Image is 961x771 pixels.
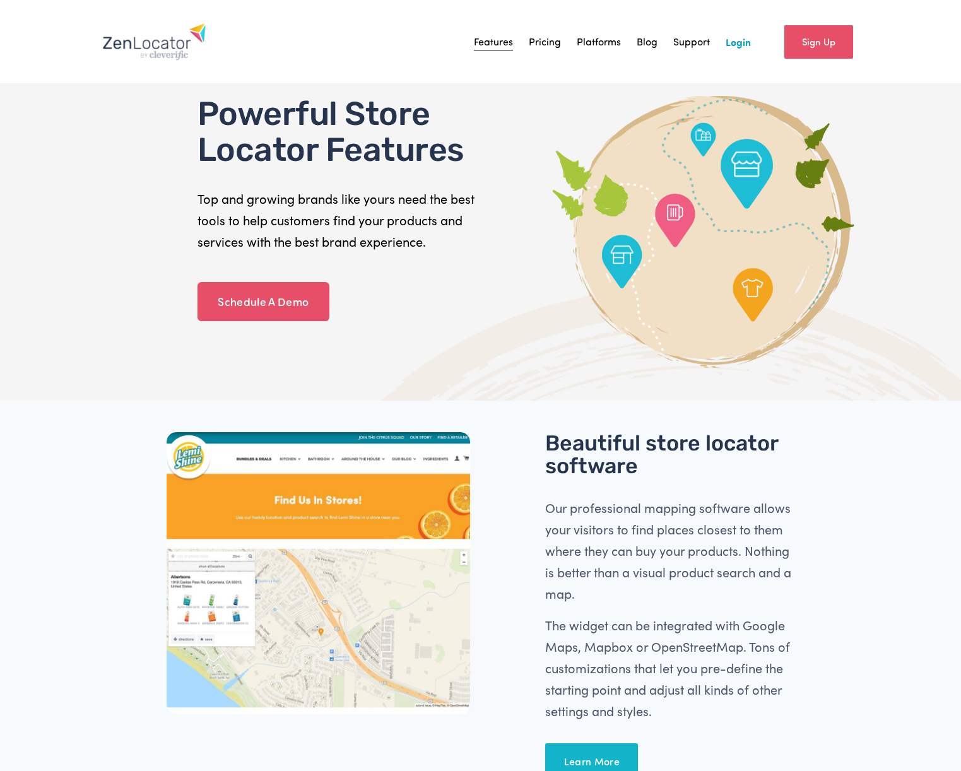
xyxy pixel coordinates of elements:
[726,32,751,51] a: Login
[198,188,477,252] p: Top and growing brands like yours need the best tools to help customers find your products and se...
[548,96,859,368] img: Graphic of ZenLocator features
[198,282,329,321] a: Schedule A Demo
[545,499,794,602] span: Our professional mapping software allows your visitors to find places closest to them where they ...
[167,432,470,714] a: Lemi Shine Store and Product Locator
[577,32,621,51] a: Platforms
[529,32,561,51] a: Pricing
[784,25,853,59] a: Sign Up
[637,32,657,51] a: Blog
[198,94,464,169] span: Powerful Store Locator Features
[545,430,783,479] span: Beautiful store locator software
[673,32,710,51] a: Support
[102,23,206,61] img: Zenlocator
[474,32,513,51] a: Features
[545,616,793,719] span: The widget can be integrated with Google Maps, Mapbox or OpenStreetMap. Tons of customizations th...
